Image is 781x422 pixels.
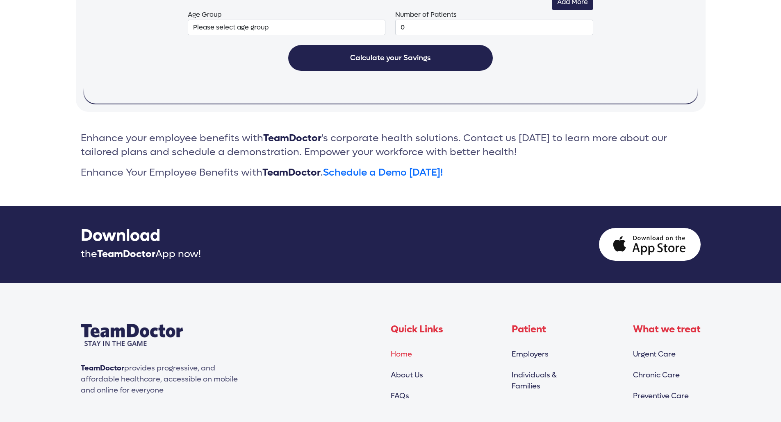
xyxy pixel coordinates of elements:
span: TeamDoctor [81,363,124,373]
h4: Patient [512,324,633,345]
a: Urgent Care [633,350,676,359]
a: Home [391,350,412,359]
a: Chronic Care [633,370,680,380]
p: Enhance Your Employee Benefits with . [81,166,701,180]
h4: What we treat [633,324,701,345]
img: Team doctor Logo [81,324,183,346]
img: appstore.svg [599,228,701,261]
a: About Us [391,370,423,380]
span: TeamDoctor [97,248,155,260]
h4: the App now! [81,248,201,260]
a: Employers [512,350,549,359]
p: provides progressive, and affordable healthcare, accessible on mobile and online for everyone [81,356,245,406]
a: FAQs [391,391,409,401]
label: Number of Patients [395,10,457,20]
h4: Quick Links [391,324,512,345]
button: Calculate your Savings [288,45,493,71]
h2: Download [81,226,201,245]
p: Enhance your employee benefits with 's corporate health solutions. Contact us [DATE] to learn mor... [81,131,701,159]
span: TeamDoctor [263,132,321,144]
label: Age Group [188,10,221,20]
a: Individuals &Families [512,370,557,391]
a: Schedule a Demo [DATE]! [323,166,443,179]
a: Preventive Care [633,391,689,401]
span: TeamDoctor [262,166,321,179]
